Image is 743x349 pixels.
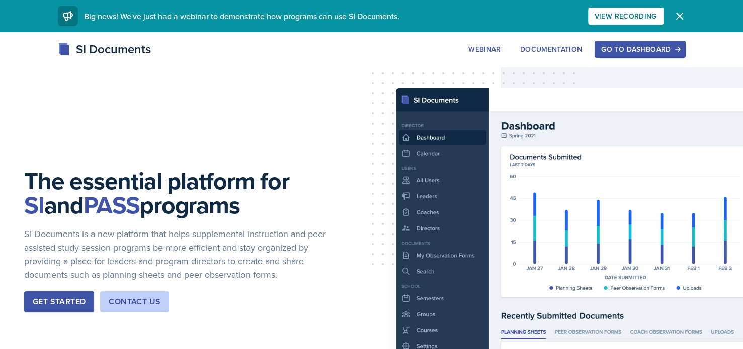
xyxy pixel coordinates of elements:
[33,296,86,308] div: Get Started
[100,291,169,312] button: Contact Us
[462,41,507,58] button: Webinar
[595,12,657,20] div: View Recording
[520,45,583,53] div: Documentation
[588,8,664,25] button: View Recording
[84,11,399,22] span: Big news! We've just had a webinar to demonstrate how programs can use SI Documents.
[58,40,151,58] div: SI Documents
[514,41,589,58] button: Documentation
[601,45,679,53] div: Go to Dashboard
[24,291,94,312] button: Get Started
[468,45,501,53] div: Webinar
[595,41,685,58] button: Go to Dashboard
[109,296,160,308] div: Contact Us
